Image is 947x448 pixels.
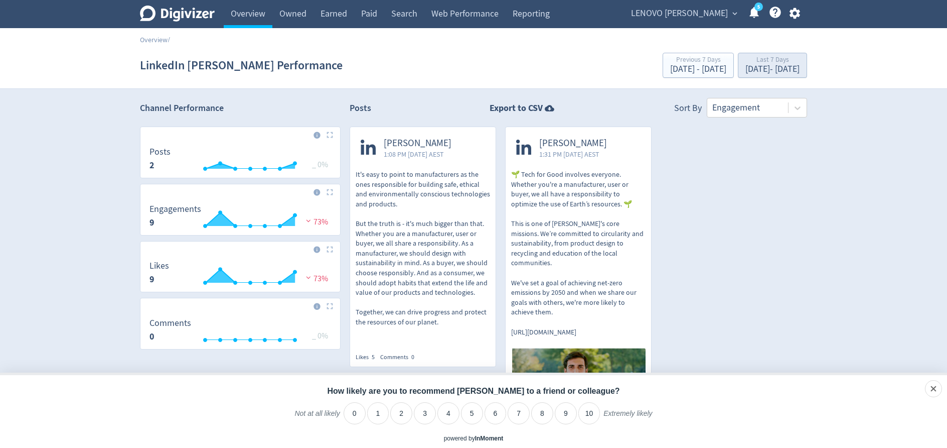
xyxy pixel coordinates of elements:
[312,331,328,341] span: _ 0%
[578,402,600,424] li: 10
[144,318,336,345] svg: Comments 0
[539,138,607,149] span: [PERSON_NAME]
[485,402,507,424] li: 6
[380,353,420,362] div: Comments
[344,402,366,424] li: 0
[140,35,168,44] a: Overview
[390,402,412,424] li: 2
[327,132,333,138] img: Placeholder
[149,317,191,329] dt: Comments
[745,65,800,74] div: [DATE] - [DATE]
[539,149,607,159] span: 1:31 PM [DATE] AEST
[531,402,553,424] li: 8
[508,402,530,424] li: 7
[738,53,807,78] button: Last 7 Days[DATE]- [DATE]
[384,149,451,159] span: 1:08 PM [DATE] AEST
[312,160,328,170] span: _ 0%
[372,353,375,361] span: 5
[149,146,171,158] dt: Posts
[627,6,740,22] button: LENOVO [PERSON_NAME]
[149,159,154,171] strong: 2
[461,402,483,424] li: 5
[149,330,154,343] strong: 0
[663,53,734,78] button: Previous 7 Days[DATE] - [DATE]
[511,348,646,420] img: https://media.cf.digivizer.com/images/linkedin-134570091-urn:li:share:7378995006503706624-c8eda72...
[149,216,154,229] strong: 9
[603,409,652,426] label: Extremely likely
[506,127,651,423] a: [PERSON_NAME]1:31 PM [DATE] AEST🌱 Tech for Good involves everyone. Whether you're a manufacturer,...
[327,189,333,195] img: Placeholder
[754,3,763,11] a: 5
[144,147,336,174] svg: Posts 2
[149,203,201,215] dt: Engagements
[144,261,336,288] svg: Likes 9
[149,273,154,285] strong: 9
[303,217,313,225] img: negative-performance.svg
[437,402,459,424] li: 4
[294,409,340,426] label: Not at all likely
[444,434,504,443] div: powered by inmoment
[670,65,726,74] div: [DATE] - [DATE]
[327,246,333,253] img: Placeholder
[511,170,646,337] p: 🌱 Tech for Good involves everyone. Whether you're a manufacturer, user or buyer, we all have a re...
[757,4,760,11] text: 5
[350,127,496,345] a: [PERSON_NAME]1:08 PM [DATE] AESTIt's easy to point to manufacturers as the ones responsible for b...
[631,6,728,22] span: LENOVO [PERSON_NAME]
[149,260,169,272] dt: Likes
[730,9,739,18] span: expand_more
[367,402,389,424] li: 1
[490,102,543,115] strong: Export to CSV
[745,56,800,65] div: Last 7 Days
[140,102,341,115] h2: Channel Performance
[140,49,343,81] h1: LinkedIn [PERSON_NAME] Performance
[555,402,577,424] li: 9
[303,274,313,281] img: negative-performance.svg
[303,274,328,284] span: 73%
[303,217,328,227] span: 73%
[356,170,490,327] p: It's easy to point to manufacturers as the ones responsible for building safe, ethical and enviro...
[350,102,371,118] h2: Posts
[327,303,333,309] img: Placeholder
[674,102,702,118] div: Sort By
[168,35,170,44] span: /
[414,402,436,424] li: 3
[670,56,726,65] div: Previous 7 Days
[356,353,380,362] div: Likes
[384,138,451,149] span: [PERSON_NAME]
[411,353,414,361] span: 0
[144,204,336,231] svg: Engagements 9
[925,380,942,397] div: Close survey
[475,435,504,442] a: InMoment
